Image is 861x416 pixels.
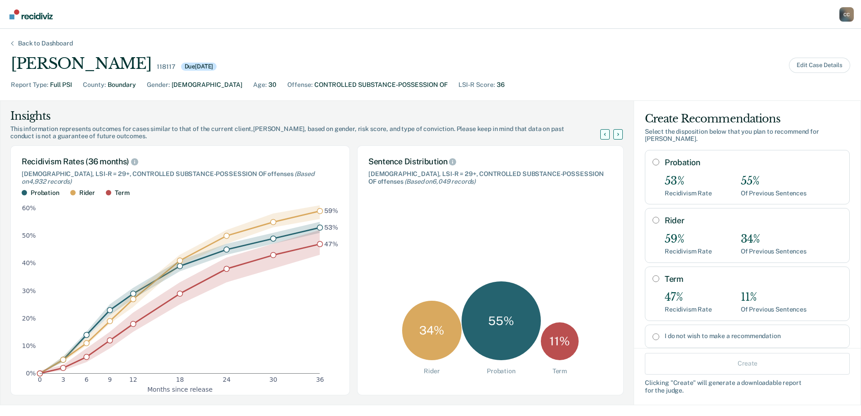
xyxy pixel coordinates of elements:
[839,7,854,22] button: Profile dropdown button
[22,205,36,377] g: y-axis tick label
[79,189,95,197] div: Rider
[22,157,339,167] div: Recidivism Rates (36 months)
[172,80,242,90] div: [DEMOGRAPHIC_DATA]
[316,376,324,384] text: 36
[741,291,807,304] div: 11%
[645,379,850,394] div: Clicking " Create " will generate a downloadable report for the judge.
[40,205,320,373] g: area
[665,175,712,188] div: 53%
[147,386,213,393] g: x-axis label
[108,376,112,384] text: 9
[314,80,448,90] div: CONTROLLED SUBSTANCE-POSSESSION OF
[26,370,36,377] text: 0%
[22,170,339,185] div: [DEMOGRAPHIC_DATA], LSI-R = 29+, CONTROLLED SUBSTANCE-POSSESSION OF offenses
[7,40,84,47] div: Back to Dashboard
[108,80,136,90] div: Boundary
[10,109,611,123] div: Insights
[10,125,611,140] div: This information represents outcomes for cases similar to that of the current client, [PERSON_NAM...
[324,208,338,215] text: 59%
[665,291,712,304] div: 47%
[665,158,842,167] label: Probation
[458,80,495,90] div: LSI-R Score :
[253,80,267,90] div: Age :
[22,315,36,322] text: 20%
[22,287,36,294] text: 30%
[404,178,476,185] span: (Based on 6,049 records )
[22,170,314,185] span: (Based on 4,932 records )
[741,190,807,197] div: Of Previous Sentences
[497,80,505,90] div: 36
[665,306,712,313] div: Recidivism Rate
[38,376,42,384] text: 0
[553,367,567,375] div: Term
[665,216,842,226] label: Rider
[541,322,579,360] div: 11 %
[487,367,516,375] div: Probation
[31,189,59,197] div: Probation
[645,128,850,143] div: Select the disposition below that you plan to recommend for [PERSON_NAME] .
[269,376,277,384] text: 30
[22,260,36,267] text: 40%
[37,208,323,376] g: dot
[324,224,338,231] text: 53%
[368,157,612,167] div: Sentence Distribution
[157,63,175,71] div: 118117
[665,332,842,340] label: I do not wish to make a recommendation
[741,175,807,188] div: 55%
[839,7,854,22] div: C C
[741,306,807,313] div: Of Previous Sentences
[665,233,712,246] div: 59%
[11,80,48,90] div: Report Type :
[22,342,36,349] text: 10%
[665,248,712,255] div: Recidivism Rate
[424,367,440,375] div: Rider
[645,353,850,374] button: Create
[50,80,72,90] div: Full PSI
[324,240,338,248] text: 47%
[789,58,850,73] button: Edit Case Details
[268,80,276,90] div: 30
[22,205,36,212] text: 60%
[665,274,842,284] label: Term
[115,189,129,197] div: Term
[38,376,324,384] g: x-axis tick label
[462,281,541,361] div: 55 %
[665,190,712,197] div: Recidivism Rate
[22,232,36,240] text: 50%
[181,63,217,71] div: Due [DATE]
[741,233,807,246] div: 34%
[129,376,137,384] text: 12
[741,248,807,255] div: Of Previous Sentences
[645,112,850,126] div: Create Recommendations
[85,376,89,384] text: 6
[61,376,65,384] text: 3
[176,376,184,384] text: 18
[83,80,106,90] div: County :
[287,80,313,90] div: Offense :
[11,54,151,73] div: [PERSON_NAME]
[222,376,231,384] text: 24
[9,9,53,19] img: Recidiviz
[402,301,462,360] div: 34 %
[368,170,612,185] div: [DEMOGRAPHIC_DATA], LSI-R = 29+, CONTROLLED SUBSTANCE-POSSESSION OF offenses
[147,80,170,90] div: Gender :
[147,386,213,393] text: Months since release
[324,208,338,248] g: text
